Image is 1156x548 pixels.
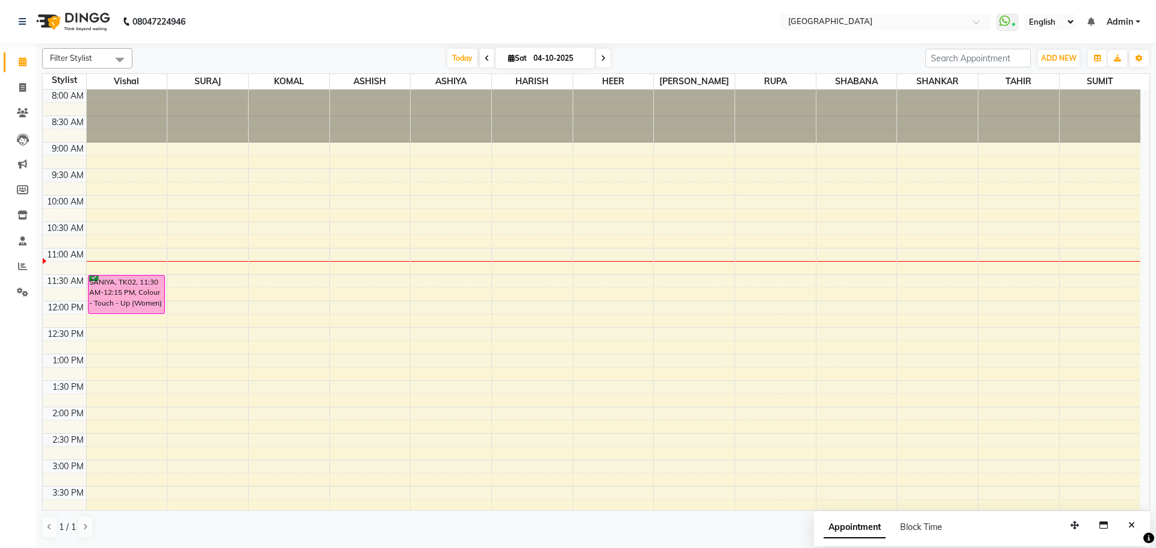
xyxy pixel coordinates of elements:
[330,74,411,89] span: ASHISH
[45,195,86,208] div: 10:00 AM
[816,74,897,89] span: SHABANA
[492,74,573,89] span: HARISH
[87,74,167,89] span: Vishal
[49,90,86,102] div: 8:00 AM
[43,74,86,87] div: Stylist
[45,301,86,314] div: 12:00 PM
[978,74,1059,89] span: TAHIR
[59,521,76,534] span: 1 / 1
[167,74,248,89] span: SURAJ
[50,434,86,446] div: 2:30 PM
[50,354,86,367] div: 1:00 PM
[49,116,86,129] div: 8:30 AM
[45,328,86,340] div: 12:30 PM
[735,74,816,89] span: RUPA
[654,74,735,89] span: [PERSON_NAME]
[45,222,86,235] div: 10:30 AM
[1060,74,1140,89] span: SUMIT
[50,407,86,420] div: 2:00 PM
[530,49,590,67] input: 2025-10-04
[900,522,942,532] span: Block Time
[31,5,113,38] img: logo
[411,74,491,89] span: ASHIYA
[249,74,329,89] span: KOMAL
[897,74,978,89] span: SHANKAR
[1123,516,1140,535] button: Close
[1107,16,1133,28] span: Admin
[1041,54,1077,63] span: ADD NEW
[447,49,477,67] span: Today
[1038,50,1080,67] button: ADD NEW
[50,53,92,63] span: Filter Stylist
[45,248,86,261] div: 11:00 AM
[505,54,530,63] span: Sat
[89,276,164,313] div: SANIYA, TK02, 11:30 AM-12:15 PM, Colour - Touch - Up (Women)
[49,143,86,155] div: 9:00 AM
[50,381,86,393] div: 1:30 PM
[925,49,1031,67] input: Search Appointment
[50,487,86,499] div: 3:30 PM
[45,275,86,288] div: 11:30 AM
[50,460,86,473] div: 3:00 PM
[132,5,185,38] b: 08047224946
[824,517,886,538] span: Appointment
[49,169,86,182] div: 9:30 AM
[573,74,654,89] span: HEER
